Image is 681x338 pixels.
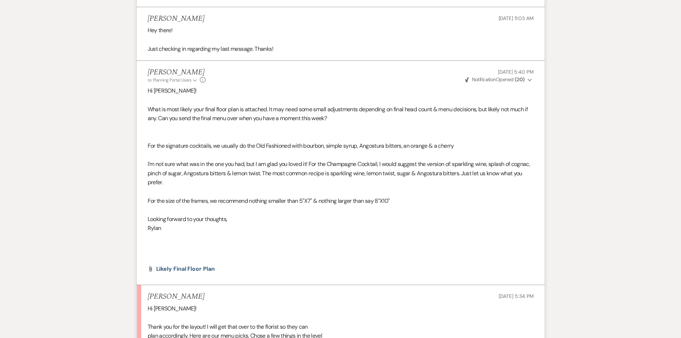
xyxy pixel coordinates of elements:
h5: [PERSON_NAME] [148,292,204,301]
button: to: Planning Portal Users [148,77,198,83]
span: [DATE] 11:03 AM [499,15,534,21]
p: Rylan [148,224,534,233]
span: Notification [472,76,496,83]
h5: [PERSON_NAME] [148,14,204,23]
strong: ( 20 ) [515,76,525,83]
p: For the size of the frames, we recommend nothing smaller than 5"X7" & nothing larger than say 8"X10" [148,196,534,206]
a: Likely Final Floor Plan [156,266,215,272]
span: [DATE] 5:40 PM [498,69,533,75]
span: to: Planning Portal Users [148,77,192,83]
p: Just checking in regarding my last message. Thanks! [148,44,534,54]
h5: [PERSON_NAME] [148,68,206,77]
p: What is most likely your final floor plan is attached. It may need some small adjustments dependi... [148,105,534,123]
p: For the signature cocktails, we usually do the Old Fashioned with bourbon, simple syrup, Angostur... [148,141,534,151]
span: Likely Final Floor Plan [156,265,215,273]
span: [DATE] 5:34 PM [499,293,533,299]
p: I'm not sure what was in the one you had, but I am glad you loved it! For the Champagne Cocktail,... [148,160,534,187]
p: Hey there! [148,26,534,35]
p: Hi [PERSON_NAME]! [148,86,534,95]
button: NotificationOpened (20) [464,76,533,83]
p: Looking forward to your thoughts, [148,215,534,224]
span: Opened [465,76,525,83]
